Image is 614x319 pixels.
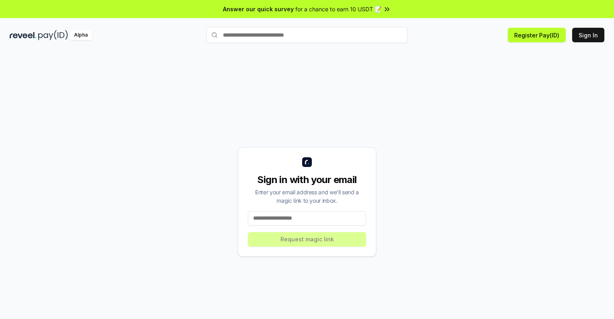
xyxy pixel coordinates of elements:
div: Alpha [70,30,92,40]
img: logo_small [302,157,312,167]
span: Answer our quick survey [223,5,294,13]
span: for a chance to earn 10 USDT 📝 [295,5,381,13]
button: Register Pay(ID) [508,28,566,42]
img: reveel_dark [10,30,37,40]
div: Sign in with your email [248,173,366,186]
div: Enter your email address and we’ll send a magic link to your inbox. [248,188,366,205]
button: Sign In [572,28,604,42]
img: pay_id [38,30,68,40]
